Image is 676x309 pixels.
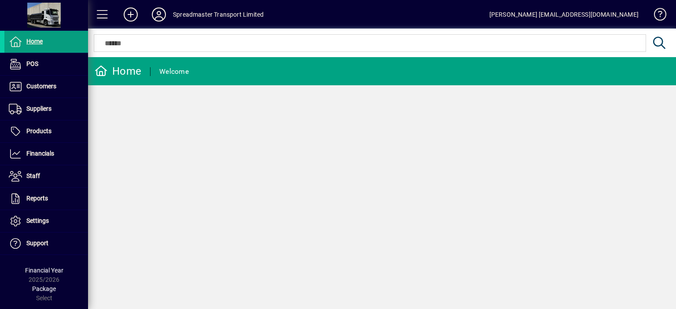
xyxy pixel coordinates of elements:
span: Financial Year [25,267,63,274]
span: Suppliers [26,105,51,112]
a: Financials [4,143,88,165]
button: Profile [145,7,173,22]
a: Reports [4,188,88,210]
a: Staff [4,165,88,187]
div: Spreadmaster Transport Limited [173,7,264,22]
span: Settings [26,217,49,224]
span: Reports [26,195,48,202]
a: Products [4,120,88,142]
span: Home [26,38,43,45]
div: Welcome [159,65,189,79]
span: Staff [26,172,40,179]
div: [PERSON_NAME] [EMAIL_ADDRESS][DOMAIN_NAME] [489,7,639,22]
span: Customers [26,83,56,90]
a: Customers [4,76,88,98]
a: Knowledge Base [647,2,665,30]
a: Support [4,233,88,254]
span: POS [26,60,38,67]
span: Financials [26,150,54,157]
a: Suppliers [4,98,88,120]
a: Settings [4,210,88,232]
span: Support [26,240,48,247]
span: Products [26,127,51,135]
a: POS [4,53,88,75]
span: Package [32,285,56,292]
div: Home [95,64,141,78]
button: Add [117,7,145,22]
